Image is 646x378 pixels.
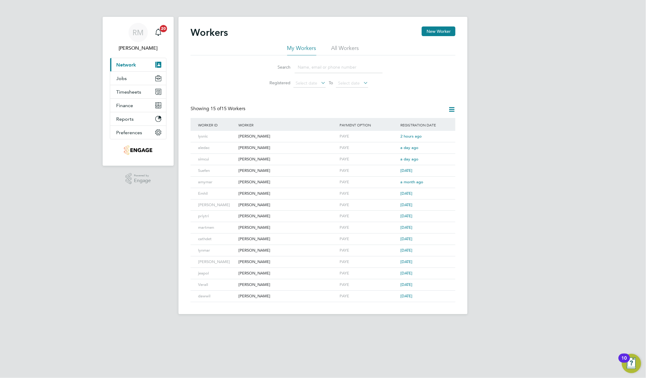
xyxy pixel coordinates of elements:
div: simcui [197,154,237,165]
button: Timesheets [110,85,166,98]
div: dawwil [197,291,237,302]
a: cathdet[PERSON_NAME]PAYE[DATE] [197,233,449,238]
label: Registered [263,80,290,85]
div: [PERSON_NAME] [237,131,338,142]
span: [DATE] [400,168,412,173]
div: [PERSON_NAME] [237,279,338,290]
span: 20 [160,25,167,32]
button: Jobs [110,72,166,85]
a: aledac[PERSON_NAME]PAYEa day ago [197,142,449,147]
a: [PERSON_NAME][PERSON_NAME]PAYE[DATE] [197,199,449,204]
div: PAYE [338,188,399,199]
a: Emhil[PERSON_NAME]PAYE[DATE] [197,188,449,193]
div: PAYE [338,177,399,188]
div: Verall [197,279,237,290]
div: PAYE [338,200,399,211]
input: Name, email or phone number [295,61,383,73]
div: Registration Date [399,118,449,132]
span: [DATE] [400,282,412,287]
a: [PERSON_NAME][PERSON_NAME]PAYE[DATE] [197,256,449,261]
div: jeapol [197,268,237,279]
a: simcui[PERSON_NAME]PAYEa day ago [197,153,449,159]
span: Engage [134,178,151,183]
div: PAYE [338,211,399,222]
div: priytri [197,211,237,222]
img: e-personnel-logo-retina.png [124,145,152,155]
span: Rachel McIntosh [110,45,166,52]
nav: Main navigation [103,17,174,166]
div: [PERSON_NAME] [197,256,237,268]
div: [PERSON_NAME] [237,142,338,153]
div: amymar [197,177,237,188]
div: [PERSON_NAME] [237,154,338,165]
div: PAYE [338,165,399,176]
div: Suefen [197,165,237,176]
span: Select date [296,80,317,86]
button: Reports [110,112,166,125]
span: 15 of [210,106,221,112]
div: [PERSON_NAME] [237,200,338,211]
span: a day ago [400,145,418,150]
span: 2 hours ago [400,134,422,139]
div: [PERSON_NAME] [237,245,338,256]
div: PAYE [338,131,399,142]
a: amymar[PERSON_NAME]PAYEa month ago [197,176,449,181]
a: Suefen[PERSON_NAME]PAYE[DATE] [197,165,449,170]
div: [PERSON_NAME] [237,177,338,188]
div: PAYE [338,279,399,290]
div: Worker [237,118,338,132]
button: Finance [110,99,166,112]
li: All Workers [331,45,359,55]
div: cathdet [197,234,237,245]
div: lynmar [197,245,237,256]
div: [PERSON_NAME] [237,211,338,222]
a: lynmar[PERSON_NAME]PAYE[DATE] [197,245,449,250]
span: [DATE] [400,271,412,276]
div: PAYE [338,222,399,233]
a: RM[PERSON_NAME] [110,23,166,52]
span: [DATE] [400,225,412,230]
div: [PERSON_NAME] [237,234,338,245]
span: [DATE] [400,259,412,264]
div: aledac [197,142,237,153]
span: Select date [338,80,360,86]
span: a month ago [400,179,423,184]
button: New Worker [422,26,455,36]
div: PAYE [338,234,399,245]
div: PAYE [338,154,399,165]
label: Search [263,64,290,70]
button: Preferences [110,126,166,139]
span: [DATE] [400,248,412,253]
span: To [327,79,335,87]
div: [PERSON_NAME] [237,268,338,279]
div: [PERSON_NAME] [237,256,338,268]
span: [DATE] [400,236,412,241]
span: Jobs [116,76,127,81]
div: PAYE [338,256,399,268]
span: Reports [116,116,134,122]
button: Network [110,58,166,71]
div: 10 [622,358,627,366]
a: Powered byEngage [126,173,151,184]
a: martmen[PERSON_NAME]PAYE[DATE] [197,222,449,227]
div: lysnic [197,131,237,142]
span: [DATE] [400,213,412,218]
span: [DATE] [400,202,412,207]
h2: Workers [191,26,228,39]
div: [PERSON_NAME] [237,188,338,199]
a: lysnic[PERSON_NAME]PAYE2 hours ago [197,131,449,136]
div: Emhil [197,188,237,199]
span: 15 Workers [210,106,245,112]
span: Timesheets [116,89,141,95]
button: Open Resource Center, 10 new notifications [622,354,641,373]
a: Go to home page [110,145,166,155]
div: PAYE [338,268,399,279]
div: Worker ID [197,118,237,132]
a: jeapol[PERSON_NAME]PAYE[DATE] [197,268,449,273]
span: [DATE] [400,191,412,196]
span: RM [133,29,144,36]
span: Network [116,62,136,68]
a: 20 [152,23,164,42]
span: Preferences [116,130,142,135]
a: dawwil[PERSON_NAME]PAYE[DATE] [197,290,449,296]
